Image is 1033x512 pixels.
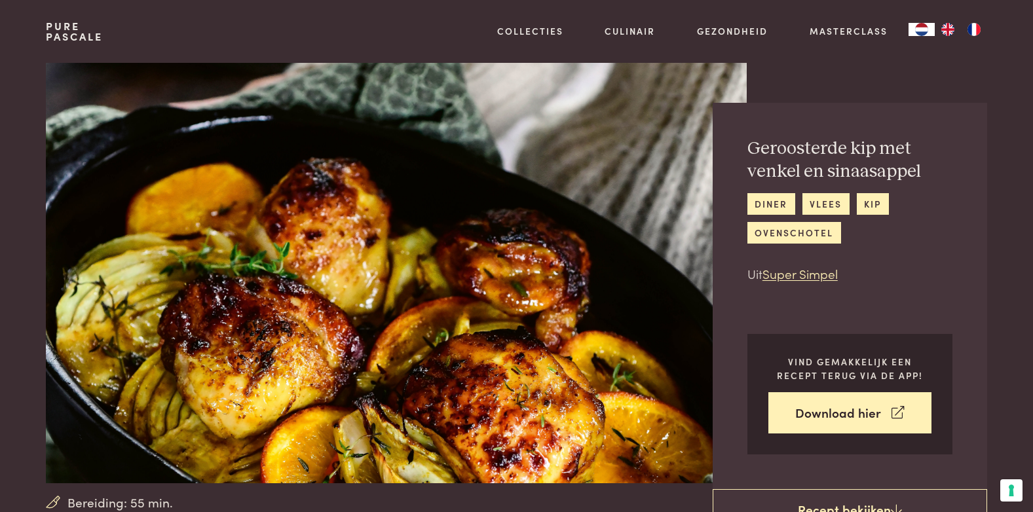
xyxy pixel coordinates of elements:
[762,265,838,282] a: Super Simpel
[747,193,795,215] a: diner
[46,21,103,42] a: PurePascale
[802,193,850,215] a: vlees
[747,265,952,283] p: Uit
[747,137,952,183] h2: Geroosterde kip met venkel en sinaasappel
[747,222,841,244] a: ovenschotel
[909,23,987,36] aside: Language selected: Nederlands
[497,24,563,38] a: Collecties
[909,23,935,36] a: NL
[857,193,889,215] a: kip
[1000,479,1023,502] button: Uw voorkeuren voor toestemming voor trackingtechnologieën
[909,23,935,36] div: Language
[961,23,987,36] a: FR
[697,24,768,38] a: Gezondheid
[935,23,987,36] ul: Language list
[67,493,173,512] span: Bereiding: 55 min.
[46,63,746,483] img: Geroosterde kip met venkel en sinaasappel
[605,24,655,38] a: Culinair
[768,392,931,433] a: Download hier
[810,24,888,38] a: Masterclass
[935,23,961,36] a: EN
[768,355,931,382] p: Vind gemakkelijk een recept terug via de app!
